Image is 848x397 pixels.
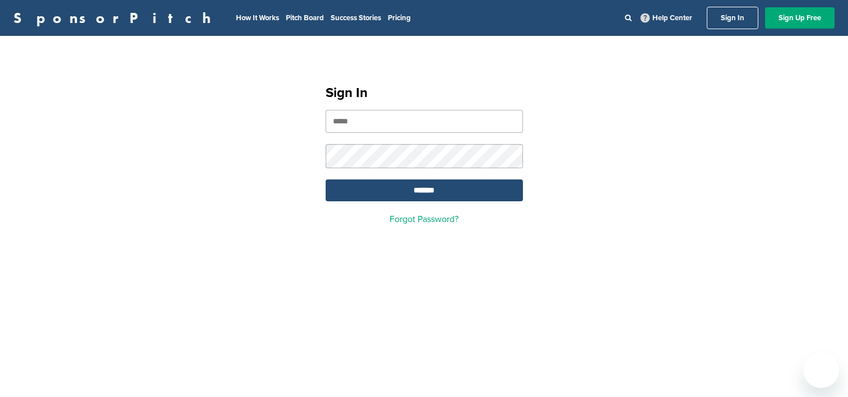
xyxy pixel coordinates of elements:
[803,352,839,388] iframe: Button to launch messaging window
[326,83,523,103] h1: Sign In
[388,13,411,22] a: Pricing
[390,214,458,225] a: Forgot Password?
[638,11,694,25] a: Help Center
[286,13,324,22] a: Pitch Board
[13,11,218,25] a: SponsorPitch
[236,13,279,22] a: How It Works
[707,7,758,29] a: Sign In
[765,7,835,29] a: Sign Up Free
[331,13,381,22] a: Success Stories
